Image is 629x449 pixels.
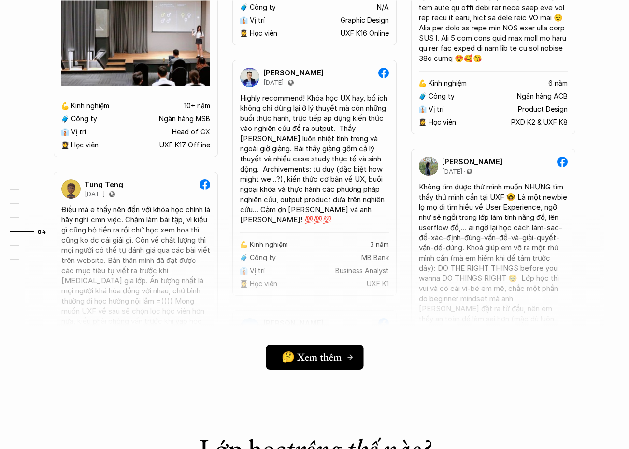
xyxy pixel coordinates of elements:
p: 10+ năm [184,102,210,110]
a: 04 [10,226,56,237]
p: 💪 [418,79,427,87]
p: Công ty [250,3,276,12]
p: 🧳 [418,92,427,101]
h5: 🤔 Xem thêm [282,351,342,363]
a: Tung Teng[DATE]Điều mà e thấy nên đến với khóa học chính là hãy nghỉ cmn việc. Chăm làm bài tập, ... [54,172,218,407]
p: UXF K17 Offline [159,141,210,149]
p: Học viên [429,118,456,127]
p: UXF K16 Online [341,29,389,38]
p: [PERSON_NAME] [442,158,502,166]
p: Học viên [250,29,277,38]
p: Ngân hàng ACB [517,92,568,101]
a: 🤔 Xem thêm [266,345,364,370]
p: Kinh nghiệm [429,79,467,87]
p: Head of CX [172,128,210,136]
p: Product Design [518,105,568,114]
p: 6 năm [548,79,568,87]
div: Highly recommend! Khóa học UX hay, bổ ích không chỉ dừng lại ở lý thuyết mà còn những buổi thực h... [240,93,389,225]
p: N/A [377,3,389,12]
a: [PERSON_NAME][DATE]Highly recommend! Khóa học UX hay, bổ ích không chỉ dừng lại ở lý thuyết mà cò... [232,60,397,296]
p: [DATE] [442,168,462,175]
p: [DATE] [263,79,284,87]
p: 👔 [418,105,427,114]
p: 🧳 [240,3,248,12]
p: Công ty [429,92,455,101]
div: Điều mà e thấy nên đến với khóa học chính là hãy nghỉ cmn việc. Chăm làm bài tập, vì kiểu gì cũng... [61,204,210,336]
p: Vị trí [250,16,265,25]
p: PXD K2 & UXF K8 [511,118,568,127]
p: Ngân hàng MSB [159,115,210,123]
p: 👩‍🎓 [240,29,248,38]
p: Graphic Design [341,16,389,25]
p: Vị trí [429,105,443,114]
p: 👩‍🎓 [418,118,427,127]
p: Tung Teng [85,180,123,189]
p: 👔 [240,16,248,25]
strong: 04 [38,228,46,235]
div: Không tìm được thứ mình muốn NHƯNG tìm thấy thứ mình cần tại UXF 🤓 Là một newbie lọ mọ đi tìm hiể... [419,182,568,395]
p: [PERSON_NAME] [263,69,324,77]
